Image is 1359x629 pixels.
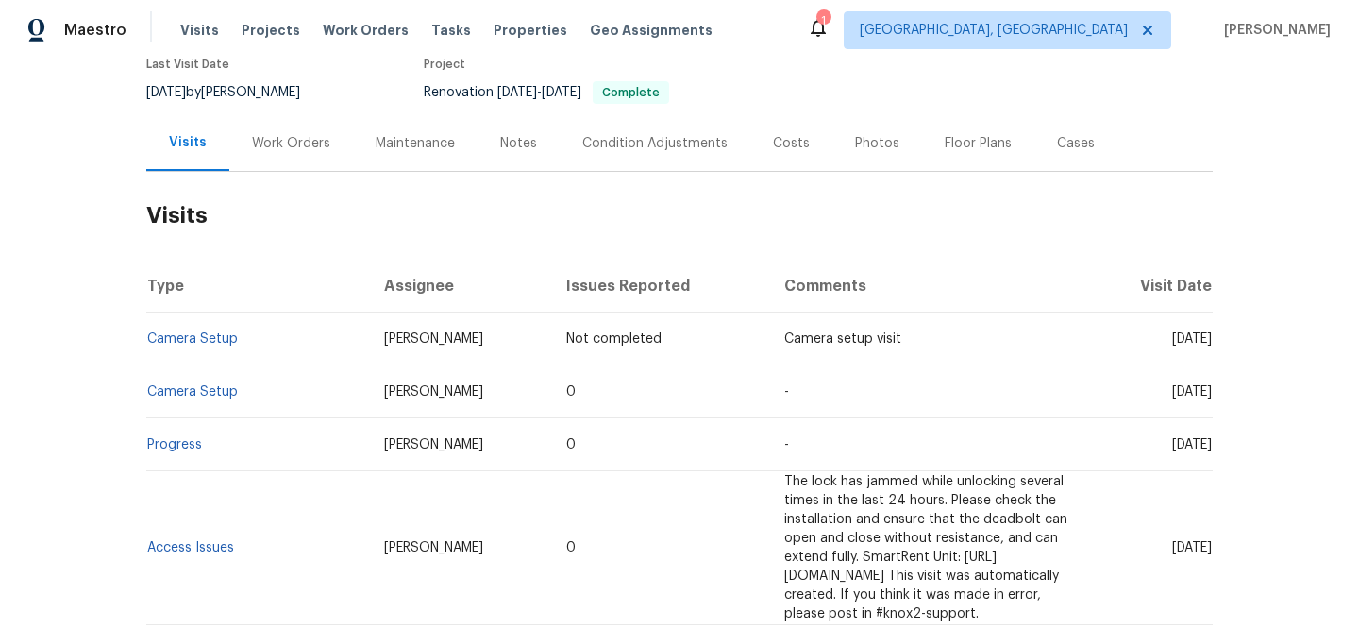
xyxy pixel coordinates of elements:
[146,172,1213,260] h2: Visits
[147,332,238,346] a: Camera Setup
[860,21,1128,40] span: [GEOGRAPHIC_DATA], [GEOGRAPHIC_DATA]
[146,86,186,99] span: [DATE]
[384,385,483,399] span: [PERSON_NAME]
[424,59,465,70] span: Project
[252,134,330,153] div: Work Orders
[1216,21,1331,40] span: [PERSON_NAME]
[180,21,219,40] span: Visits
[784,332,901,346] span: Camera setup visit
[1057,134,1095,153] div: Cases
[784,438,789,451] span: -
[816,11,830,30] div: 1
[590,21,713,40] span: Geo Assignments
[945,134,1012,153] div: Floor Plans
[242,21,300,40] span: Projects
[146,59,229,70] span: Last Visit Date
[146,81,323,104] div: by [PERSON_NAME]
[773,134,810,153] div: Costs
[424,86,669,99] span: Renovation
[566,438,576,451] span: 0
[784,385,789,399] span: -
[542,86,581,99] span: [DATE]
[1172,438,1212,451] span: [DATE]
[369,260,552,313] th: Assignee
[1089,260,1213,313] th: Visit Date
[384,438,483,451] span: [PERSON_NAME]
[566,385,576,399] span: 0
[566,332,662,346] span: Not completed
[1172,385,1212,399] span: [DATE]
[551,260,768,313] th: Issues Reported
[384,541,483,554] span: [PERSON_NAME]
[431,24,471,37] span: Tasks
[147,541,234,554] a: Access Issues
[1172,332,1212,346] span: [DATE]
[769,260,1089,313] th: Comments
[566,541,576,554] span: 0
[855,134,899,153] div: Photos
[494,21,567,40] span: Properties
[784,475,1067,620] span: The lock has jammed while unlocking several times in the last 24 hours. Please check the installa...
[64,21,126,40] span: Maestro
[500,134,537,153] div: Notes
[497,86,581,99] span: -
[582,134,728,153] div: Condition Adjustments
[384,332,483,346] span: [PERSON_NAME]
[147,438,202,451] a: Progress
[147,385,238,399] a: Camera Setup
[376,134,455,153] div: Maintenance
[146,260,369,313] th: Type
[169,133,207,152] div: Visits
[1172,541,1212,554] span: [DATE]
[497,86,537,99] span: [DATE]
[323,21,409,40] span: Work Orders
[595,87,667,98] span: Complete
